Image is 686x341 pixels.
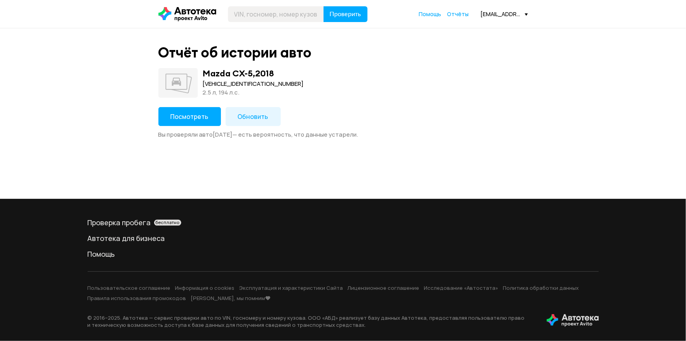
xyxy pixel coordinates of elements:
[324,6,368,22] button: Проверить
[203,80,304,88] div: [VEHICLE_IDENTIFICATION_NUMBER]
[481,10,528,18] div: [EMAIL_ADDRESS][DOMAIN_NAME]
[171,112,209,121] span: Посмотреть
[158,107,221,126] button: Посмотреть
[239,284,343,291] a: Эксплуатация и характеристики Сайта
[88,314,534,328] p: © 2016– 2025 . Автотека — сервис проверки авто по VIN, госномеру и номеру кузова. ООО «АБД» реали...
[88,218,599,227] a: Проверка пробегабесплатно
[424,284,498,291] a: Исследование «Автостата»
[547,314,599,327] img: tWS6KzJlK1XUpy65r7uaHVIs4JI6Dha8Nraz9T2hA03BhoCc4MtbvZCxBLwJIh+mQSIAkLBJpqMoKVdP8sONaFJLCz6I0+pu7...
[158,131,528,139] div: Вы проверяли авто [DATE] — есть вероятность, что данные устарели.
[238,112,269,121] span: Обновить
[158,44,312,61] div: Отчёт об истории авто
[88,249,599,259] a: Помощь
[203,88,304,97] div: 2.5 л, 194 л.c.
[191,295,271,302] a: [PERSON_NAME], мы помним
[156,220,180,225] span: бесплатно
[88,218,599,227] div: Проверка пробега
[226,107,281,126] button: Обновить
[88,284,171,291] a: Пользовательское соглашение
[88,234,599,243] a: Автотека для бизнеса
[419,10,441,18] a: Помощь
[348,284,419,291] a: Лицензионное соглашение
[503,284,579,291] a: Политика обработки данных
[88,295,186,302] a: Правила использования промокодов
[203,68,274,78] div: Mazda CX-5 , 2018
[228,6,324,22] input: VIN, госномер, номер кузова
[447,10,469,18] a: Отчёты
[175,284,235,291] a: Информация о cookies
[330,11,361,17] span: Проверить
